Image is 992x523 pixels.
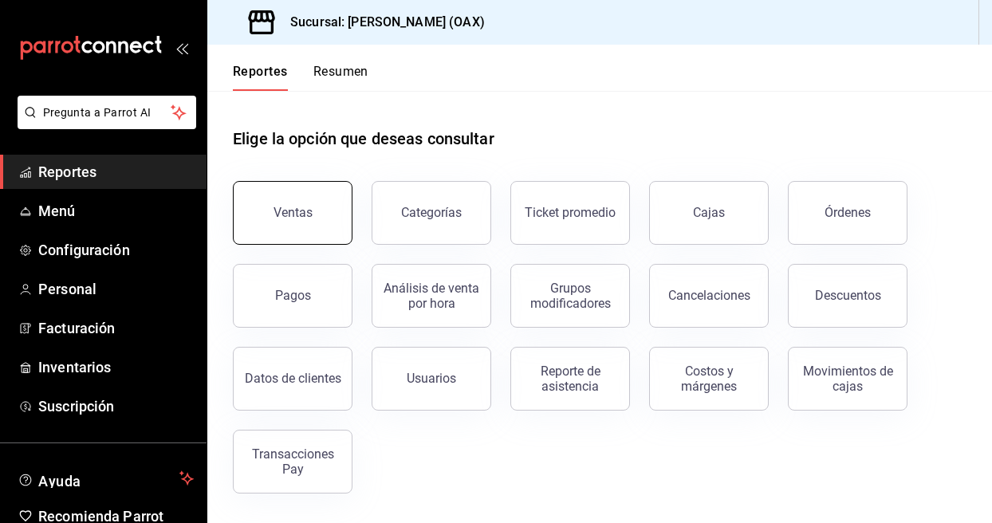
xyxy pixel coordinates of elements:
[38,469,173,488] span: Ayuda
[510,347,630,411] button: Reporte de asistencia
[372,181,491,245] button: Categorías
[233,347,352,411] button: Datos de clientes
[659,364,758,394] div: Costos y márgenes
[38,317,194,339] span: Facturación
[668,288,750,303] div: Cancelaciones
[233,64,288,91] button: Reportes
[788,347,907,411] button: Movimientos de cajas
[382,281,481,311] div: Análisis de venta por hora
[798,364,897,394] div: Movimientos de cajas
[274,205,313,220] div: Ventas
[233,64,368,91] div: navigation tabs
[278,13,485,32] h3: Sucursal: [PERSON_NAME] (OAX)
[372,347,491,411] button: Usuarios
[38,356,194,378] span: Inventarios
[815,288,881,303] div: Descuentos
[243,446,342,477] div: Transacciones Pay
[11,116,196,132] a: Pregunta a Parrot AI
[649,264,769,328] button: Cancelaciones
[510,264,630,328] button: Grupos modificadores
[38,395,194,417] span: Suscripción
[649,347,769,411] button: Costos y márgenes
[313,64,368,91] button: Resumen
[18,96,196,129] button: Pregunta a Parrot AI
[525,205,616,220] div: Ticket promedio
[38,239,194,261] span: Configuración
[401,205,462,220] div: Categorías
[788,181,907,245] button: Órdenes
[521,364,620,394] div: Reporte de asistencia
[175,41,188,54] button: open_drawer_menu
[510,181,630,245] button: Ticket promedio
[407,371,456,386] div: Usuarios
[372,264,491,328] button: Análisis de venta por hora
[38,200,194,222] span: Menú
[233,181,352,245] button: Ventas
[43,104,171,121] span: Pregunta a Parrot AI
[233,127,494,151] h1: Elige la opción que deseas consultar
[233,430,352,494] button: Transacciones Pay
[825,205,871,220] div: Órdenes
[245,371,341,386] div: Datos de clientes
[649,181,769,245] button: Cajas
[693,205,725,220] div: Cajas
[275,288,311,303] div: Pagos
[38,161,194,183] span: Reportes
[521,281,620,311] div: Grupos modificadores
[233,264,352,328] button: Pagos
[38,278,194,300] span: Personal
[788,264,907,328] button: Descuentos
